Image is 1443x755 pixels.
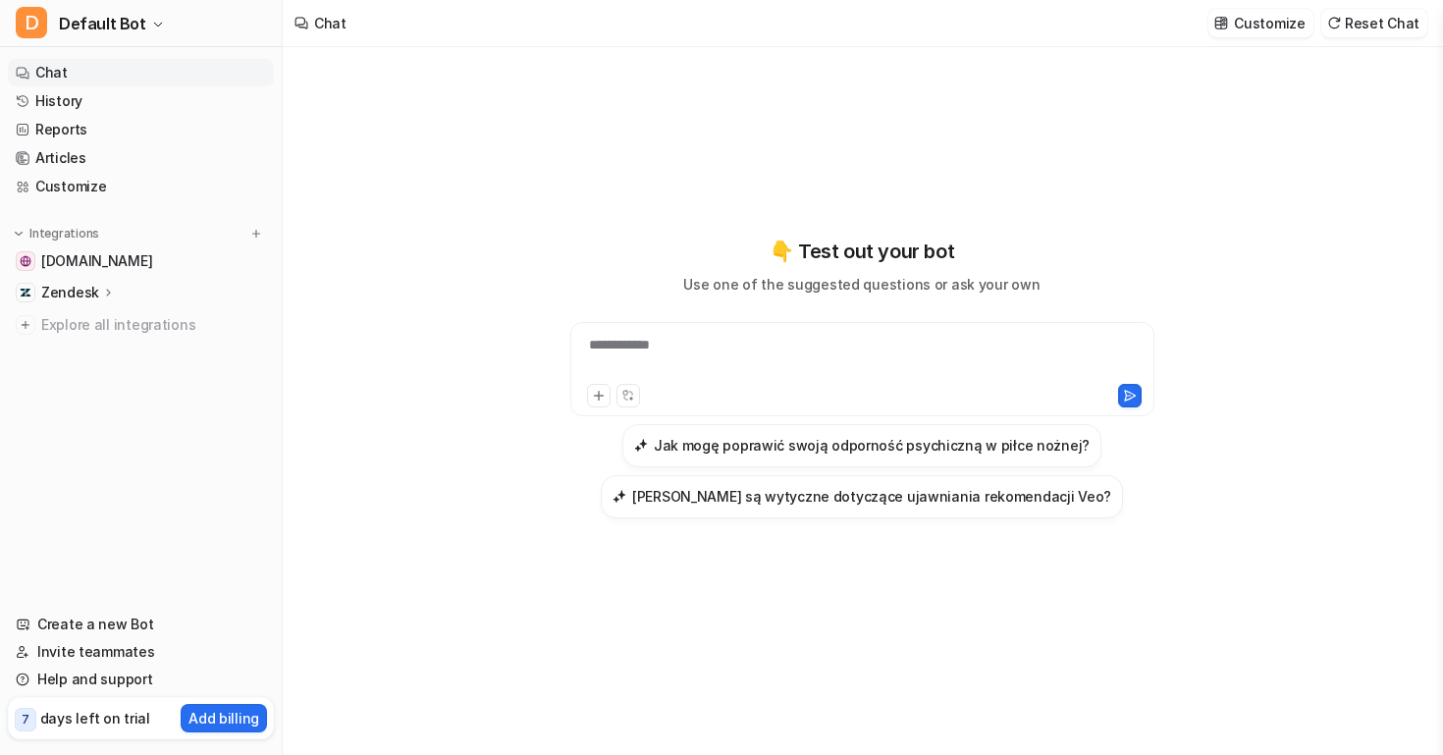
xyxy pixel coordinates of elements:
p: Customize [1234,13,1305,33]
button: Integrations [8,224,105,243]
p: 7 [22,711,29,728]
img: Jak mogę poprawić swoją odporność psychiczną w piłce nożnej? [634,438,648,453]
img: Zendesk [20,287,31,298]
h3: [PERSON_NAME] są wytyczne dotyczące ujawniania rekomendacji Veo? [632,486,1111,507]
img: expand menu [12,227,26,241]
img: www.veo.co [20,255,31,267]
p: Integrations [29,226,99,242]
p: Zendesk [41,283,99,302]
a: Chat [8,59,274,86]
img: menu_add.svg [249,227,263,241]
p: Add billing [188,708,259,728]
a: Explore all integrations [8,311,274,339]
p: 👇 Test out your bot [770,237,954,266]
a: Create a new Bot [8,611,274,638]
h3: Jak mogę poprawić swoją odporność psychiczną w piłce nożnej? [654,435,1090,456]
p: Use one of the suggested questions or ask your own [683,274,1040,295]
a: Articles [8,144,274,172]
a: www.veo.co[DOMAIN_NAME] [8,247,274,275]
button: Jak mogę poprawić swoją odporność psychiczną w piłce nożnej?Jak mogę poprawić swoją odporność psy... [622,424,1101,467]
img: Jakie są wytyczne dotyczące ujawniania rekomendacji Veo? [613,489,626,504]
button: Jakie są wytyczne dotyczące ujawniania rekomendacji Veo?[PERSON_NAME] są wytyczne dotyczące ujawn... [601,475,1123,518]
button: Reset Chat [1321,9,1427,37]
a: Customize [8,173,274,200]
button: Add billing [181,704,267,732]
span: Default Bot [59,10,146,37]
span: Explore all integrations [41,309,266,341]
img: reset [1327,16,1341,30]
div: Chat [314,13,347,33]
img: explore all integrations [16,315,35,335]
button: Customize [1208,9,1312,37]
span: [DOMAIN_NAME] [41,251,152,271]
span: D [16,7,47,38]
p: days left on trial [40,708,150,728]
img: customize [1214,16,1228,30]
a: Reports [8,116,274,143]
a: History [8,87,274,115]
a: Invite teammates [8,638,274,666]
a: Help and support [8,666,274,693]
